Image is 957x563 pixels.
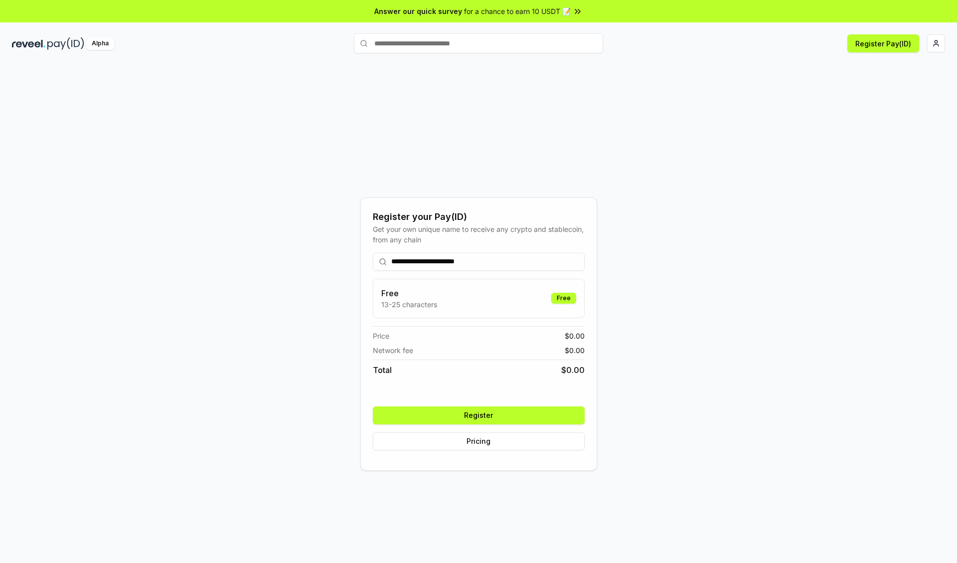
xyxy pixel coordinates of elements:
[12,37,45,50] img: reveel_dark
[373,406,585,424] button: Register
[373,432,585,450] button: Pricing
[373,331,389,341] span: Price
[373,364,392,376] span: Total
[374,6,462,16] span: Answer our quick survey
[847,34,919,52] button: Register Pay(ID)
[373,224,585,245] div: Get your own unique name to receive any crypto and stablecoin, from any chain
[561,364,585,376] span: $ 0.00
[373,345,413,356] span: Network fee
[551,293,576,304] div: Free
[381,299,437,310] p: 13-25 characters
[381,287,437,299] h3: Free
[86,37,114,50] div: Alpha
[373,210,585,224] div: Register your Pay(ID)
[565,331,585,341] span: $ 0.00
[464,6,571,16] span: for a chance to earn 10 USDT 📝
[565,345,585,356] span: $ 0.00
[47,37,84,50] img: pay_id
